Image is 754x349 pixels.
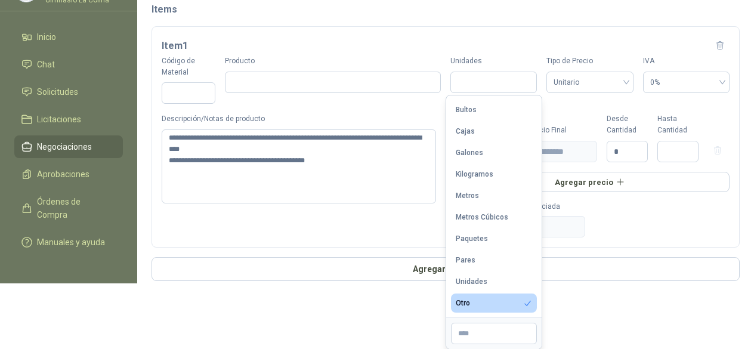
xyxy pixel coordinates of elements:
[456,149,483,157] div: Galones
[14,108,123,131] a: Licitaciones
[37,236,105,249] span: Manuales y ayuda
[657,113,699,136] div: Hasta Cantidad
[456,127,475,135] div: Cajas
[451,143,537,162] button: Galones
[14,231,123,254] a: Manuales y ayuda
[14,81,123,103] a: Solicitudes
[37,195,112,221] span: Órdenes de Compra
[607,113,648,136] div: Desde Cantidad
[37,85,78,98] span: Solicitudes
[456,299,470,307] div: Otro
[152,257,740,281] button: Agregar Item
[14,26,123,48] a: Inicio
[225,55,441,67] label: Producto
[152,2,740,17] h2: Items
[546,55,633,67] label: Tipo de Precio
[451,294,537,313] button: Otro
[14,163,123,186] a: Aprobaciones
[456,106,477,114] div: Bultos
[456,213,508,221] div: Metros Cúbicos
[14,135,123,158] a: Negociaciones
[529,125,597,136] div: Precio Final
[643,55,730,67] label: IVA
[14,190,123,226] a: Órdenes de Compra
[554,73,626,91] span: Unitario
[37,113,81,126] span: Licitaciones
[456,256,475,264] div: Pares
[451,122,537,141] button: Cajas
[162,38,188,54] h3: Item 1
[451,251,537,270] button: Pares
[37,58,55,71] span: Chat
[450,172,730,192] button: Agregar precio
[162,55,215,78] label: Código de Material
[456,277,487,286] div: Unidades
[451,272,537,291] button: Unidades
[162,113,441,125] label: Descripción/Notas de producto
[650,73,722,91] span: 0%
[37,30,56,44] span: Inicio
[450,55,537,67] label: Unidades
[451,100,537,119] button: Bultos
[456,192,479,200] div: Metros
[451,186,537,205] button: Metros
[451,165,537,184] button: Kilogramos
[451,208,537,227] button: Metros Cúbicos
[456,234,488,243] div: Paquetes
[451,229,537,248] button: Paquetes
[14,53,123,76] a: Chat
[456,170,493,178] div: Kilogramos
[37,140,92,153] span: Negociaciones
[37,168,89,181] span: Aprobaciones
